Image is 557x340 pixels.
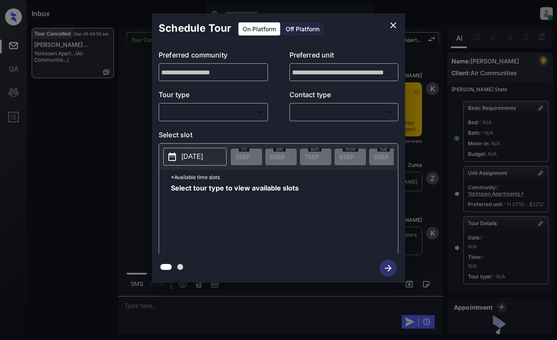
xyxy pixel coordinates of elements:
[159,90,268,103] p: Tour type
[289,90,399,103] p: Contact type
[385,17,402,34] button: close
[159,130,398,143] p: Select slot
[289,50,399,63] p: Preferred unit
[281,22,324,35] div: Off Platform
[163,148,227,166] button: [DATE]
[181,152,203,162] p: [DATE]
[171,185,299,252] span: Select tour type to view available slots
[238,22,280,35] div: On Platform
[171,170,398,185] p: *Available time slots
[159,50,268,63] p: Preferred community
[152,14,238,43] h2: Schedule Tour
